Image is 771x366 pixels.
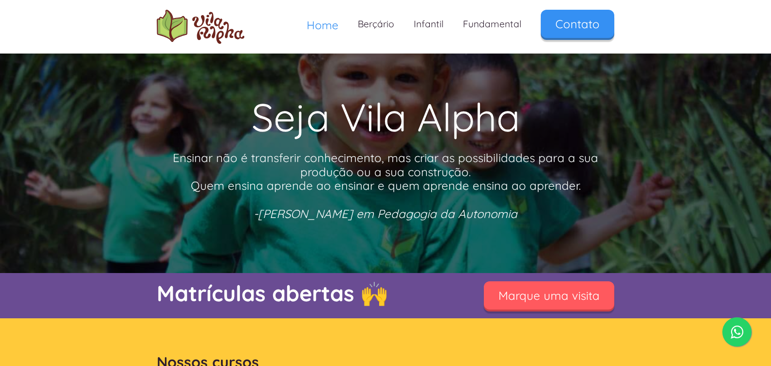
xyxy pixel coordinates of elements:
span: Home [307,18,338,32]
p: Ensinar não é transferir conhecimento, mas criar as possibilidades para a sua produção ou a sua c... [157,151,614,221]
h1: Seja Vila Alpha [157,88,614,146]
a: Fundamental [453,10,531,38]
a: Marque uma visita [484,281,614,310]
em: -[PERSON_NAME] em Pedagogia da Autonomia [254,206,517,221]
img: logo Escola Vila Alpha [157,10,244,44]
a: Infantil [404,10,453,38]
a: Home [297,10,348,40]
a: Berçário [348,10,404,38]
a: Contato [541,10,614,38]
p: Matrículas abertas 🙌 [157,278,459,309]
